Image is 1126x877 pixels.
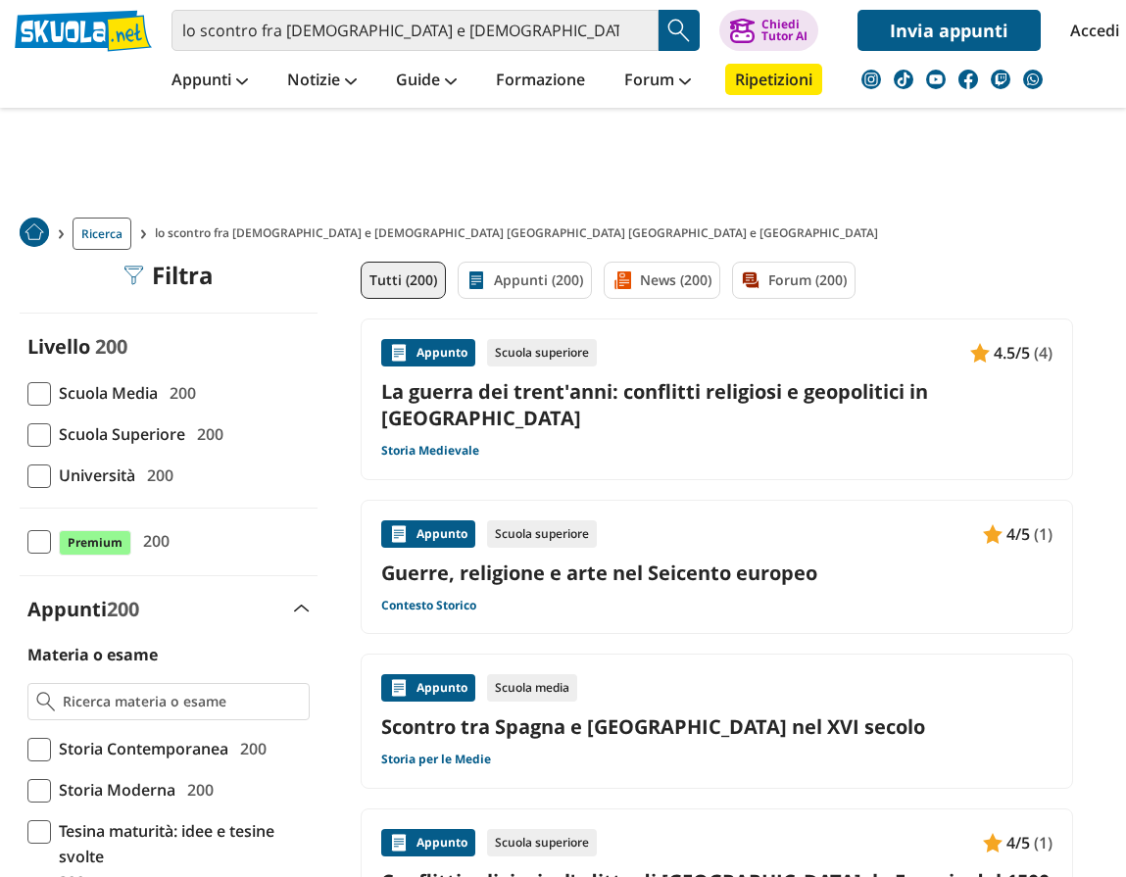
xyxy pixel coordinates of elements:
span: 200 [189,421,223,447]
span: Storia Contemporanea [51,736,228,761]
div: Chiedi Tutor AI [761,19,808,42]
a: Tutti (200) [361,262,446,299]
span: 4.5/5 [994,340,1030,365]
a: Appunti [167,64,253,99]
a: Accedi [1070,10,1111,51]
span: 200 [232,736,267,761]
span: Scuola Superiore [51,421,185,447]
img: Appunti contenuto [389,343,409,363]
img: Appunti contenuto [389,833,409,853]
div: Appunto [381,520,475,548]
a: Ripetizioni [725,64,822,95]
label: Appunti [27,596,139,622]
a: La guerra dei trent'anni: conflitti religiosi e geopolitici in [GEOGRAPHIC_DATA] [381,378,1053,431]
div: Scuola superiore [487,339,597,366]
span: (1) [1034,830,1053,855]
img: Appunti filtro contenuto [466,270,486,290]
img: Forum filtro contenuto [741,270,760,290]
img: twitch [991,70,1010,89]
a: Storia per le Medie [381,752,491,767]
span: Premium [59,530,131,556]
img: facebook [958,70,978,89]
img: WhatsApp [1023,70,1043,89]
a: Invia appunti [857,10,1041,51]
span: 200 [135,528,170,554]
img: Ricerca materia o esame [36,692,55,711]
a: Storia Medievale [381,443,479,459]
img: Appunti contenuto [983,833,1003,853]
a: Forum [619,64,696,99]
span: Scuola Media [51,380,158,406]
span: 200 [107,596,139,622]
button: ChiediTutor AI [719,10,818,51]
img: Appunti contenuto [389,524,409,544]
span: 200 [139,463,173,488]
button: Search Button [659,10,700,51]
a: Guide [391,64,462,99]
span: lo scontro fra [DEMOGRAPHIC_DATA] e [DEMOGRAPHIC_DATA] [GEOGRAPHIC_DATA] [GEOGRAPHIC_DATA] e [GEO... [155,218,886,250]
div: Appunto [381,339,475,366]
a: Forum (200) [732,262,856,299]
a: Ricerca [73,218,131,250]
img: Filtra filtri mobile [124,266,144,285]
img: Appunti contenuto [389,678,409,698]
span: Storia Moderna [51,777,175,803]
img: instagram [861,70,881,89]
span: 4/5 [1006,830,1030,855]
div: Filtra [124,262,214,289]
div: Appunto [381,674,475,702]
a: News (200) [604,262,720,299]
label: Materia o esame [27,644,158,665]
img: News filtro contenuto [612,270,632,290]
div: Scuola superiore [487,520,597,548]
span: 200 [179,777,214,803]
span: Tesina maturità: idee e tesine svolte [51,818,310,869]
div: Scuola media [487,674,577,702]
img: tiktok [894,70,913,89]
img: Appunti contenuto [970,343,990,363]
img: Appunti contenuto [983,524,1003,544]
img: Home [20,218,49,247]
img: Apri e chiudi sezione [294,605,310,612]
span: 4/5 [1006,521,1030,547]
input: Cerca appunti, riassunti o versioni [171,10,659,51]
a: Home [20,218,49,250]
a: Notizie [282,64,362,99]
a: Formazione [491,64,590,99]
div: Scuola superiore [487,829,597,856]
div: Appunto [381,829,475,856]
a: Contesto Storico [381,598,476,613]
a: Scontro tra Spagna e [GEOGRAPHIC_DATA] nel XVI secolo [381,713,1053,740]
label: Livello [27,333,90,360]
a: Guerre, religione e arte nel Seicento europeo [381,560,1053,586]
span: (4) [1034,340,1053,365]
a: Appunti (200) [458,262,592,299]
img: Cerca appunti, riassunti o versioni [664,16,694,45]
img: youtube [926,70,946,89]
span: (1) [1034,521,1053,547]
input: Ricerca materia o esame [63,692,301,711]
span: 200 [95,333,127,360]
span: 200 [162,380,196,406]
span: Università [51,463,135,488]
